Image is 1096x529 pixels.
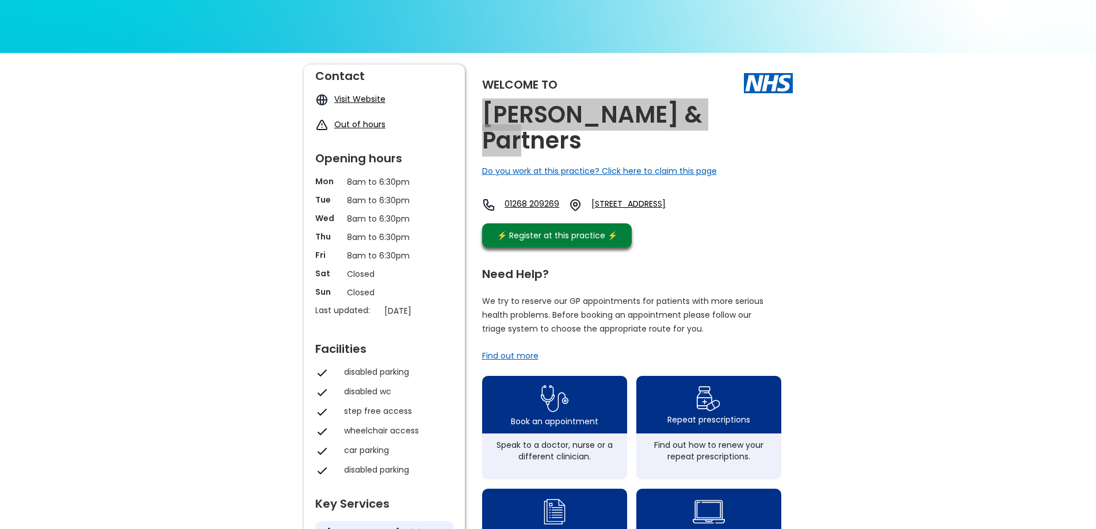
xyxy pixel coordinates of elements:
[482,79,557,90] div: Welcome to
[347,194,422,207] p: 8am to 6:30pm
[347,231,422,243] p: 8am to 6:30pm
[384,305,459,317] p: [DATE]
[482,294,764,336] p: We try to reserve our GP appointments for patients with more serious health problems. Before book...
[315,337,453,355] div: Facilities
[347,286,422,299] p: Closed
[315,286,341,298] p: Sun
[482,262,781,280] div: Need Help?
[482,165,717,177] a: Do you work at this practice? Click here to claim this page
[482,223,632,248] a: ⚡️ Register at this practice ⚡️
[482,350,539,361] a: Find out more
[696,383,721,414] img: repeat prescription icon
[347,176,422,188] p: 8am to 6:30pm
[315,492,453,509] div: Key Services
[744,73,793,93] img: The NHS logo
[347,212,422,225] p: 8am to 6:30pm
[491,229,624,242] div: ⚡️ Register at this practice ⚡️
[315,231,341,242] p: Thu
[541,382,568,416] img: book appointment icon
[505,198,559,212] a: 01268 209269
[315,305,379,316] p: Last updated:
[315,176,341,187] p: Mon
[334,93,385,105] a: Visit Website
[315,93,329,106] img: globe icon
[315,249,341,261] p: Fri
[344,425,448,436] div: wheelchair access
[344,464,448,475] div: disabled parking
[344,444,448,456] div: car parking
[568,198,582,212] img: practice location icon
[334,119,385,130] a: Out of hours
[667,414,750,425] div: Repeat prescriptions
[642,439,776,462] div: Find out how to renew your repeat prescriptions.
[482,102,793,154] h2: [PERSON_NAME] & Partners
[315,212,341,224] p: Wed
[482,376,627,479] a: book appointment icon Book an appointmentSpeak to a doctor, nurse or a different clinician.
[344,366,448,378] div: disabled parking
[488,439,621,462] div: Speak to a doctor, nurse or a different clinician.
[315,147,453,164] div: Opening hours
[344,405,448,417] div: step free access
[347,249,422,262] p: 8am to 6:30pm
[591,198,701,212] a: [STREET_ADDRESS]
[315,268,341,279] p: Sat
[315,64,453,82] div: Contact
[636,376,781,479] a: repeat prescription iconRepeat prescriptionsFind out how to renew your repeat prescriptions.
[542,496,567,527] img: admin enquiry icon
[347,268,422,280] p: Closed
[482,198,496,212] img: telephone icon
[315,194,341,205] p: Tue
[511,416,598,427] div: Book an appointment
[315,119,329,132] img: exclamation icon
[344,386,448,397] div: disabled wc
